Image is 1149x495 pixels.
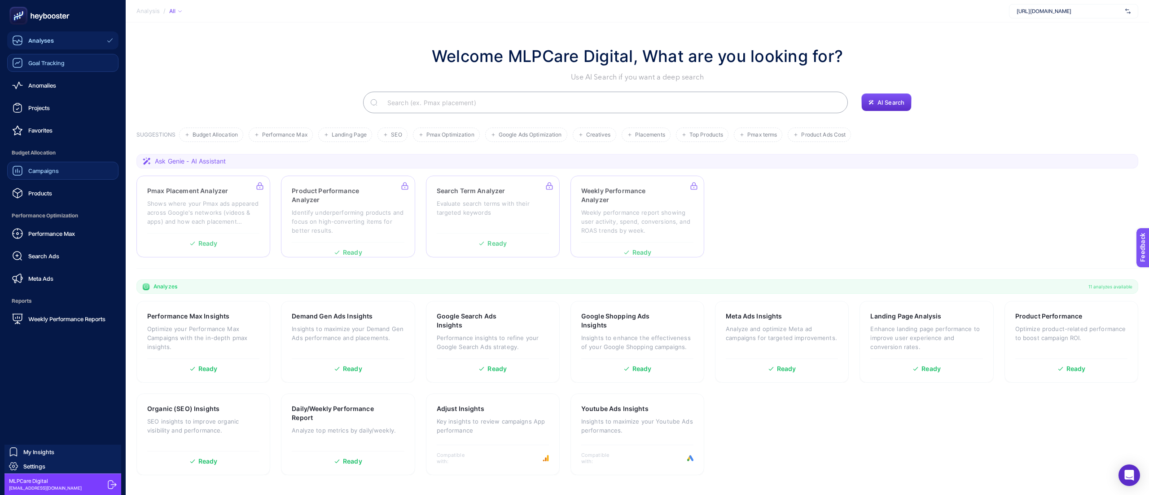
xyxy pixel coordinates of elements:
a: Search Ads [7,247,118,265]
h3: Meta Ads Insights [726,312,782,321]
span: Projects [28,104,50,111]
span: Settings [23,463,45,470]
p: Enhance landing page performance to improve user experience and conversion rates. [870,324,982,351]
p: Key insights to review campaigns App performance [437,417,549,435]
a: Youtube Ads InsightsInsights to maximize your Youtube Ads performances.Compatible with: [570,393,704,475]
span: Favorites [28,127,53,134]
span: Compatible with: [437,452,477,464]
a: Meta Ads InsightsAnalyze and optimize Meta ad campaigns for targeted improvements.Ready [715,301,849,383]
span: Ready [1066,366,1086,372]
button: AI Search [861,93,912,111]
span: Analysis [136,8,160,15]
p: Insights to maximize your Youtube Ads performances. [581,417,693,435]
span: Products [28,190,52,197]
span: Anomalies [28,82,56,89]
span: Top Products [689,132,723,138]
a: Performance Max [7,225,118,243]
span: Ready [487,366,507,372]
span: Google Ads Optimization [499,132,562,138]
span: Creatives [586,132,611,138]
h3: Youtube Ads Insights [581,404,649,413]
span: 11 analyzes available [1088,283,1132,290]
a: Search Term AnalyzerEvaluate search terms with their targeted keywordsReady [426,176,560,257]
a: Google Shopping Ads InsightsInsights to enhance the effectiveness of your Google Shopping campaig... [570,301,704,383]
a: Settings [4,459,121,473]
span: SEO [391,132,402,138]
span: Weekly Performance Reports [28,315,105,323]
span: Analyses [28,37,54,44]
p: Insights to enhance the effectiveness of your Google Shopping campaigns. [581,333,693,351]
a: Goal Tracking [7,54,118,72]
span: Compatible with: [581,452,622,464]
h3: Google Shopping Ads Insights [581,312,666,330]
a: Daily/Weekly Performance ReportAnalyze top metrics by daily/weekly.Ready [281,393,415,475]
h3: Landing Page Analysis [870,312,941,321]
h3: Product Performance [1015,312,1083,321]
span: Goal Tracking [28,59,65,66]
span: Performance Optimization [7,207,118,225]
span: Performance Max [262,132,307,138]
a: Product Performance AnalyzerIdentify underperforming products and focus on high-converting items ... [281,176,415,257]
a: Demand Gen Ads InsightsInsights to maximize your Demand Gen Ads performance and placements.Ready [281,301,415,383]
span: Campaigns [28,167,59,174]
p: Optimize product-related performance to boost campaign ROI. [1015,324,1127,342]
span: Pmax Optimization [426,132,474,138]
a: Pmax Placement AnalyzerShows where your Pmax ads appeared across Google's networks (videos & apps... [136,176,270,257]
span: Ready [343,366,362,372]
span: [URL][DOMAIN_NAME] [1017,8,1122,15]
a: Anomalies [7,76,118,94]
a: Organic (SEO) InsightsSEO insights to improve organic visibility and performance.Ready [136,393,270,475]
a: Products [7,184,118,202]
input: Search [380,90,841,115]
span: Ready [198,366,218,372]
p: Performance insights to refine your Google Search Ads strategy. [437,333,549,351]
div: All [169,8,182,15]
a: Product PerformanceOptimize product-related performance to boost campaign ROI.Ready [1004,301,1138,383]
a: Weekly Performance AnalyzerWeekly performance report showing user activity, spend, conversions, a... [570,176,704,257]
a: Favorites [7,121,118,139]
span: Budget Allocation [193,132,238,138]
span: Ask Genie - AI Assistant [155,157,226,166]
a: Google Search Ads InsightsPerformance insights to refine your Google Search Ads strategy.Ready [426,301,560,383]
p: SEO insights to improve organic visibility and performance. [147,417,259,435]
span: Budget Allocation [7,144,118,162]
p: Analyze top metrics by daily/weekly. [292,426,404,435]
span: Meta Ads [28,275,53,282]
h3: SUGGESTIONS [136,131,175,142]
span: Ready [198,458,218,464]
span: MLPCare Digital [9,477,82,485]
span: Feedback [5,3,34,10]
img: svg%3e [1125,7,1131,16]
span: Placements [635,132,665,138]
h3: Performance Max Insights [147,312,229,321]
span: Performance Max [28,230,75,237]
a: Campaigns [7,162,118,180]
span: Ready [632,366,652,372]
p: Insights to maximize your Demand Gen Ads performance and placements. [292,324,404,342]
span: Product Ads Cost [801,132,846,138]
h3: Adjust Insights [437,404,484,413]
p: Use AI Search if you want a deep search [432,72,843,83]
h3: Daily/Weekly Performance Report [292,404,377,422]
span: AI Search [877,99,904,106]
span: [EMAIL_ADDRESS][DOMAIN_NAME] [9,485,82,491]
span: / [163,7,166,14]
a: Weekly Performance Reports [7,310,118,328]
h3: Organic (SEO) Insights [147,404,219,413]
a: Landing Page AnalysisEnhance landing page performance to improve user experience and conversion r... [860,301,993,383]
span: My Insights [23,448,54,455]
span: Analyzes [153,283,177,290]
span: Landing Page [332,132,367,138]
div: Open Intercom Messenger [1118,464,1140,486]
span: Ready [343,458,362,464]
a: My Insights [4,445,121,459]
a: Projects [7,99,118,117]
h3: Demand Gen Ads Insights [292,312,373,321]
a: Analyses [7,31,118,49]
span: Ready [777,366,796,372]
a: Meta Ads [7,270,118,287]
p: Analyze and optimize Meta ad campaigns for targeted improvements. [726,324,838,342]
p: Optimize your Performance Max Campaigns with the in-depth pmax insights. [147,324,259,351]
a: Adjust InsightsKey insights to review campaigns App performanceCompatible with: [426,393,560,475]
span: Search Ads [28,252,59,260]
